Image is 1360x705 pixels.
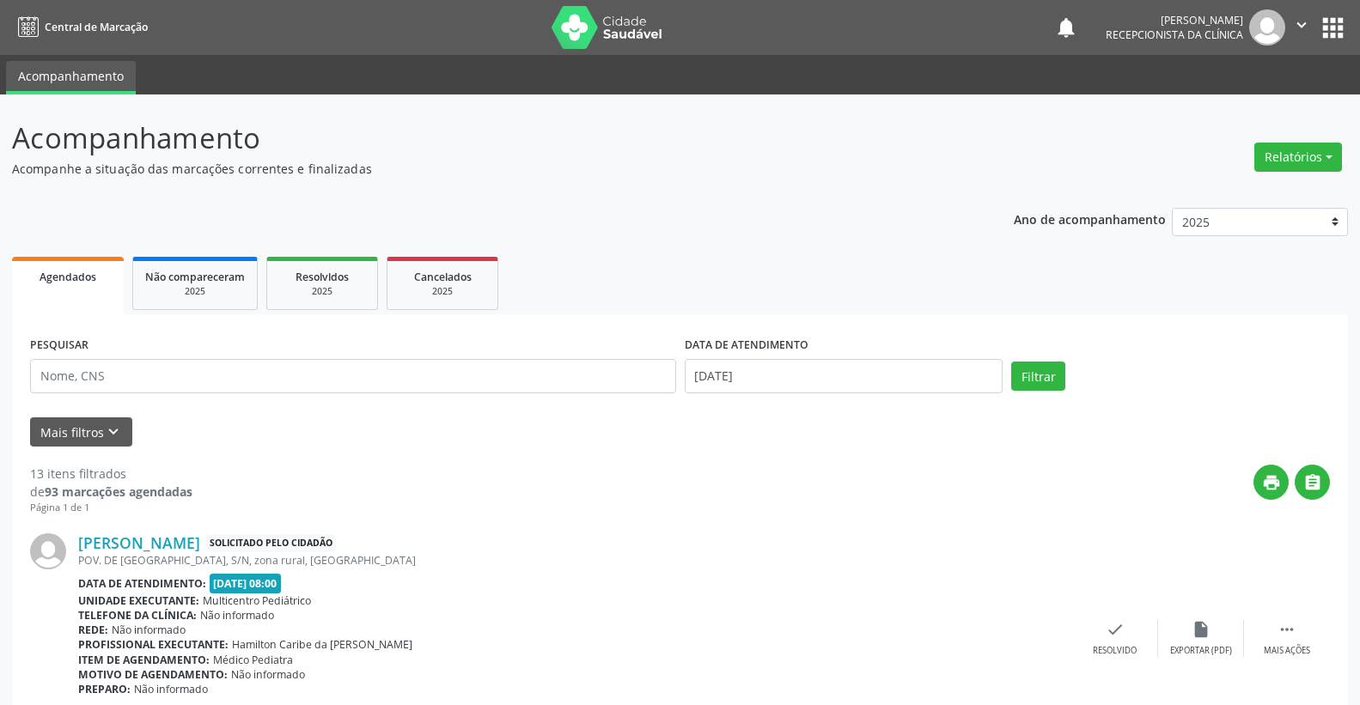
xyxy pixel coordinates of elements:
[1264,645,1310,657] div: Mais ações
[12,160,948,178] p: Acompanhe a situação das marcações correntes e finalizadas
[78,653,210,667] b: Item de agendamento:
[45,483,192,500] strong: 93 marcações agendadas
[6,61,136,94] a: Acompanhamento
[1253,465,1289,500] button: print
[1192,620,1211,639] i: insert_drive_file
[112,623,186,637] span: Não informado
[206,534,336,552] span: Solicitado pelo cidadão
[30,533,66,569] img: img
[213,653,293,667] span: Médico Pediatra
[40,270,96,284] span: Agendados
[30,332,88,359] label: PESQUISAR
[30,501,192,515] div: Página 1 de 1
[200,608,274,623] span: Não informado
[30,359,676,393] input: Nome, CNS
[78,553,1072,568] div: POV. DE [GEOGRAPHIC_DATA], S/N, zona rural, [GEOGRAPHIC_DATA]
[685,332,808,359] label: DATA DE ATENDIMENTO
[1249,9,1285,46] img: img
[78,623,108,637] b: Rede:
[1106,13,1243,27] div: [PERSON_NAME]
[1303,473,1322,492] i: 
[134,682,208,696] span: Não informado
[1093,645,1137,657] div: Resolvido
[1254,143,1342,172] button: Relatórios
[296,270,349,284] span: Resolvidos
[78,682,131,696] b: Preparo:
[12,13,148,41] a: Central de Marcação
[78,576,206,591] b: Data de atendimento:
[30,483,192,501] div: de
[210,574,282,593] span: [DATE] 08:00
[145,285,245,298] div: 2025
[78,593,199,608] b: Unidade executante:
[12,117,948,160] p: Acompanhamento
[231,667,305,682] span: Não informado
[685,359,1003,393] input: Selecione um intervalo
[232,637,412,652] span: Hamilton Caribe da [PERSON_NAME]
[1011,362,1065,391] button: Filtrar
[203,593,311,608] span: Multicentro Pediátrico
[1106,620,1125,639] i: check
[1054,15,1078,40] button: notifications
[145,270,245,284] span: Não compareceram
[78,637,229,652] b: Profissional executante:
[1295,465,1330,500] button: 
[414,270,472,284] span: Cancelados
[1170,645,1232,657] div: Exportar (PDF)
[30,465,192,483] div: 13 itens filtrados
[78,608,197,623] b: Telefone da clínica:
[1292,15,1311,34] i: 
[1278,620,1296,639] i: 
[1285,9,1318,46] button: 
[399,285,485,298] div: 2025
[30,417,132,447] button: Mais filtroskeyboard_arrow_down
[1262,473,1281,492] i: print
[1106,27,1243,42] span: Recepcionista da clínica
[78,533,200,552] a: [PERSON_NAME]
[279,285,365,298] div: 2025
[104,422,123,441] i: keyboard_arrow_down
[1318,13,1348,43] button: apps
[1014,208,1166,229] p: Ano de acompanhamento
[45,20,148,34] span: Central de Marcação
[78,667,228,682] b: Motivo de agendamento:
